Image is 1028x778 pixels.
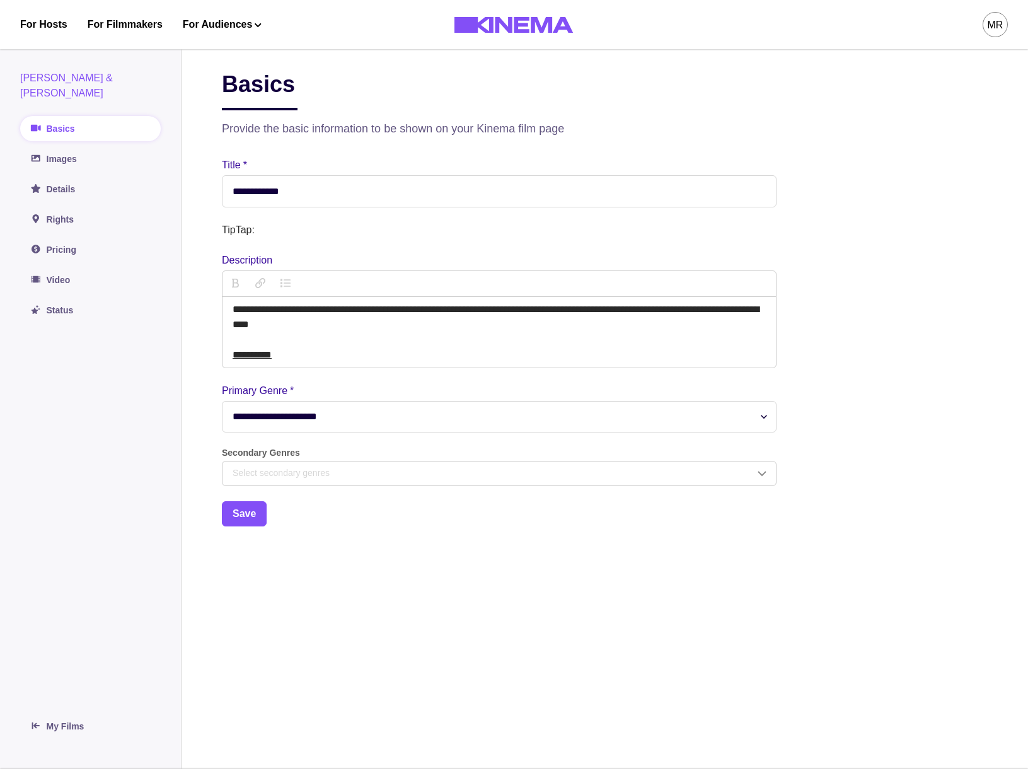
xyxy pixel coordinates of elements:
button: For Audiences [183,17,262,32]
a: Video [20,267,161,293]
p: TipTap: [222,223,777,238]
a: Status [20,298,161,323]
a: Basics [20,116,161,141]
button: Save [222,501,267,526]
div: MR [988,18,1003,33]
a: Pricing [20,237,161,262]
div: description [233,302,766,363]
p: Provide the basic information to be shown on your Kinema film page [222,120,777,137]
a: Rights [20,207,161,232]
label: Primary Genre [222,383,769,398]
a: Images [20,146,161,171]
a: For Filmmakers [88,17,163,32]
label: Secondary Genres [222,448,769,458]
a: My Films [20,714,161,739]
p: Description [222,253,777,268]
label: Title [222,158,769,173]
p: [PERSON_NAME] & [PERSON_NAME] [20,71,161,101]
a: Details [20,177,161,202]
div: Select secondary genres [233,467,754,480]
a: For Hosts [20,17,67,32]
h2: Basics [222,71,297,110]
